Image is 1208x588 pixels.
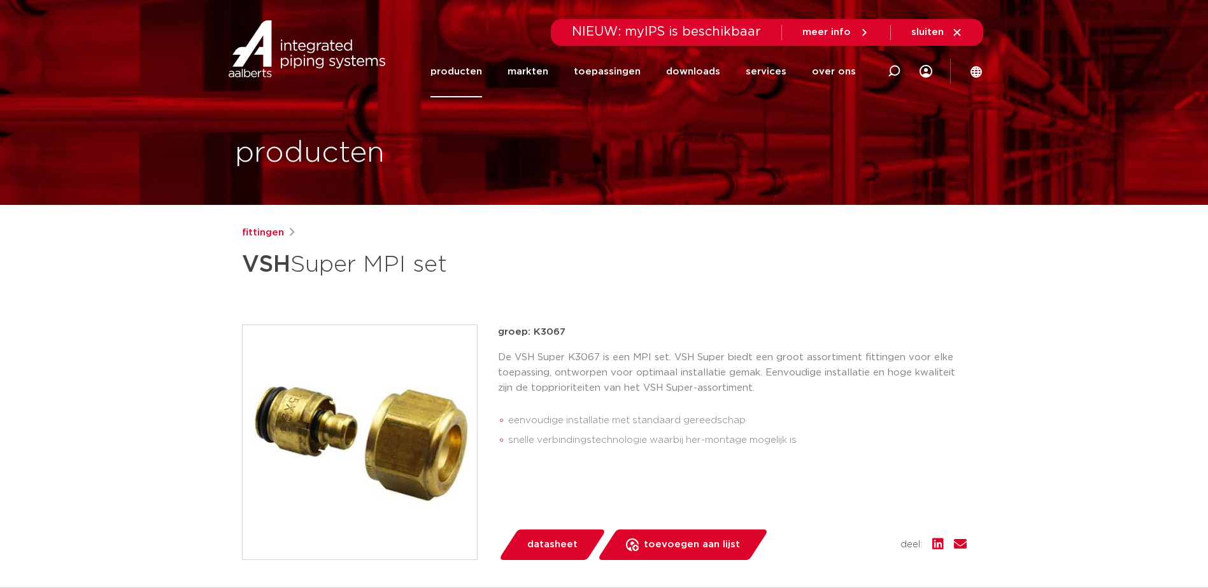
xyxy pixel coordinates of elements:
li: snelle verbindingstechnologie waarbij her-montage mogelijk is [508,430,967,451]
span: meer info [802,27,851,37]
span: NIEUW: myIPS is beschikbaar [572,25,761,38]
div: my IPS [920,46,932,97]
p: groep: K3067 [498,325,967,340]
a: sluiten [911,27,963,38]
a: markten [508,46,548,97]
p: De VSH Super K3067 is een MPI set. VSH Super biedt een groot assortiment fittingen voor elke toep... [498,350,967,396]
span: sluiten [911,27,944,37]
a: services [746,46,786,97]
a: downloads [666,46,720,97]
h1: Super MPI set [242,246,720,284]
a: fittingen [242,225,284,241]
li: eenvoudige installatie met standaard gereedschap [508,410,967,431]
span: toevoegen aan lijst [644,535,740,555]
a: over ons [812,46,856,97]
span: datasheet [527,535,578,555]
span: deel: [900,537,922,552]
a: toepassingen [574,46,641,97]
nav: Menu [430,46,856,97]
h1: producten [235,133,385,174]
img: Product Image for VSH Super MPI set [243,325,477,559]
a: datasheet [498,529,606,560]
a: producten [430,46,482,97]
strong: VSH [242,253,290,276]
a: meer info [802,27,870,38]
